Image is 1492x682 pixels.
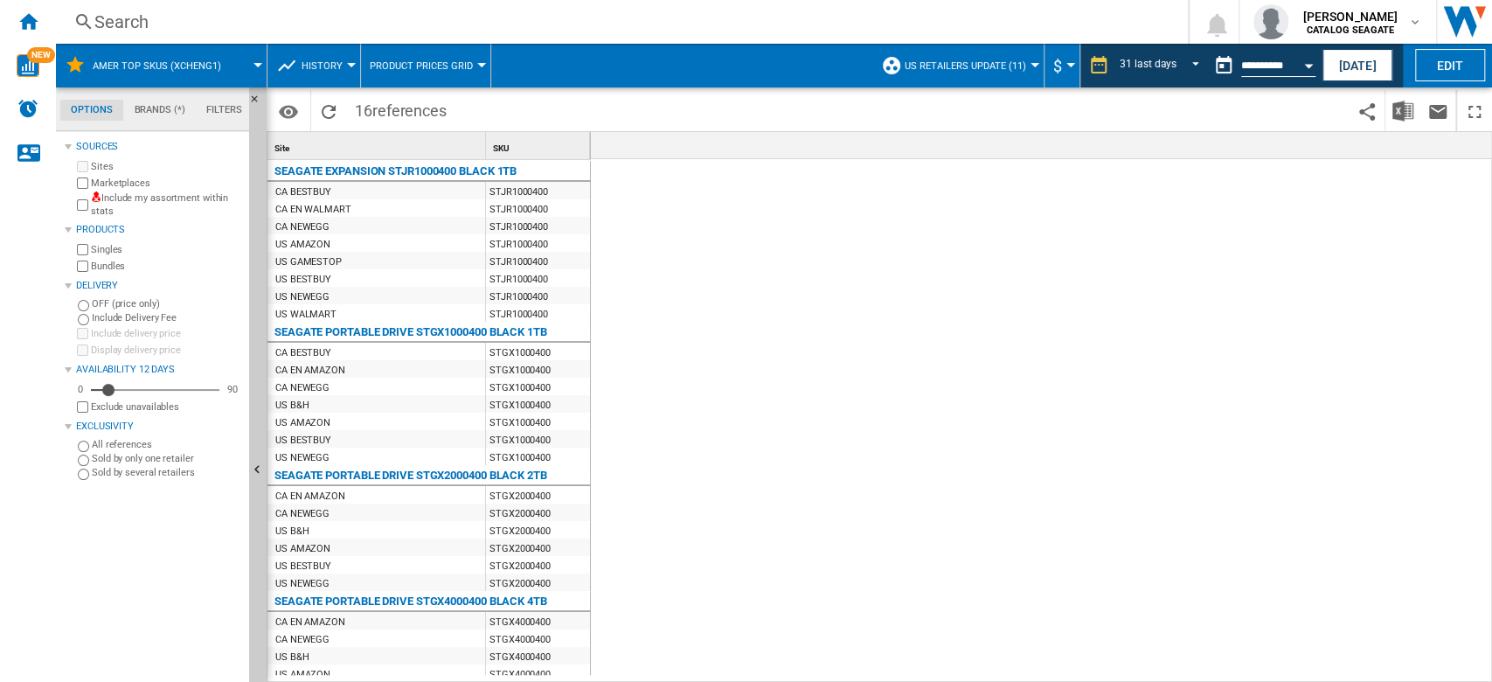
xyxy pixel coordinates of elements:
[1253,4,1288,39] img: profile.jpg
[1053,57,1062,75] span: $
[275,219,330,236] div: CA NEWEGG
[275,449,330,467] div: US NEWEGG
[76,420,242,434] div: Exclusivity
[77,194,88,216] input: Include my assortment within stats
[92,438,242,451] label: All references
[92,466,242,479] label: Sold by several retailers
[1118,52,1206,80] md-select: REPORTS.WIZARD.STEPS.REPORT.STEPS.REPORT_OPTIONS.PERIOD: 31 last days
[275,558,331,575] div: US BESTBUY
[91,191,242,219] label: Include my assortment within stats
[486,304,590,322] div: STJR1000400
[92,297,242,310] label: OFF (price only)
[1206,44,1319,87] div: This report is based on a date in the past.
[1053,44,1071,87] button: $
[275,362,345,379] div: CA EN AMAZON
[1044,44,1080,87] md-menu: Currency
[275,271,331,289] div: US BESTBUY
[486,395,590,413] div: STGX1000400
[486,539,590,556] div: STGX2000400
[275,488,345,505] div: CA EN AMAZON
[78,469,89,480] input: Sold by several retailers
[275,540,330,558] div: US AMAZON
[93,44,239,87] button: AMER TOP SKUs (xcheng1)
[486,343,590,360] div: STGX1000400
[486,430,590,448] div: STGX1000400
[76,140,242,154] div: Sources
[486,199,590,217] div: STJR1000400
[275,631,330,649] div: CA NEWEGG
[274,143,289,153] span: Site
[271,95,306,127] button: Options
[73,383,87,396] div: 0
[489,132,590,159] div: SKU Sort None
[905,60,1026,72] span: US retailers Update (11)
[486,486,590,504] div: STGX2000400
[486,647,590,665] div: STGX4000400
[91,243,242,256] label: Singles
[91,160,242,173] label: Sites
[486,504,590,521] div: STGX2000400
[275,649,309,666] div: US B&H
[275,201,351,219] div: CA EN WALMART
[276,44,351,87] div: History
[94,10,1142,34] div: Search
[123,100,196,121] md-tab-item: Brands (*)
[881,44,1035,87] div: US retailers Update (11)
[486,217,590,234] div: STJR1000400
[76,223,242,237] div: Products
[91,327,242,340] label: Include delivery price
[92,452,242,465] label: Sold by only one retailer
[370,44,482,87] div: Product prices grid
[275,523,309,540] div: US B&H
[60,100,123,121] md-tab-item: Options
[274,591,547,612] div: SEAGATE PORTABLE DRIVE STGX4000400 BLACK 4TB
[1206,48,1241,83] button: md-calendar
[77,244,88,255] input: Singles
[17,54,39,77] img: wise-card.svg
[486,378,590,395] div: STGX1000400
[91,381,219,399] md-slider: Availability
[271,132,485,159] div: Sort None
[1120,58,1176,70] div: 31 last days
[17,98,38,119] img: alerts-logo.svg
[486,269,590,287] div: STJR1000400
[271,132,485,159] div: Site Sort None
[91,177,242,190] label: Marketplaces
[275,254,342,271] div: US GAMESTOP
[27,47,55,63] span: NEW
[93,60,221,72] span: AMER TOP SKUs (xcheng1)
[1457,90,1492,131] button: Maximize
[302,44,351,87] button: History
[275,432,331,449] div: US BESTBUY
[275,344,331,362] div: CA BESTBUY
[91,191,101,202] img: mysite-not-bg-18x18.png
[486,556,590,574] div: STGX2000400
[274,322,547,343] div: SEAGATE PORTABLE DRIVE STGX1000400 BLACK 1TB
[223,383,242,396] div: 90
[486,182,590,199] div: STJR1000400
[78,300,89,311] input: OFF (price only)
[1415,49,1485,81] button: Edit
[275,289,330,306] div: US NEWEGG
[76,279,242,293] div: Delivery
[78,455,89,466] input: Sold by only one retailer
[275,184,331,201] div: CA BESTBUY
[275,505,330,523] div: CA NEWEGG
[1293,47,1324,79] button: Open calendar
[486,287,590,304] div: STJR1000400
[1307,24,1394,36] b: CATALOG SEAGATE
[1392,101,1413,122] img: excel-24x24.png
[1385,90,1420,131] button: Download in Excel
[77,177,88,189] input: Marketplaces
[489,132,590,159] div: Sort None
[311,90,346,131] button: Reload
[76,363,242,377] div: Availability 12 Days
[275,414,330,432] div: US AMAZON
[905,44,1035,87] button: US retailers Update (11)
[486,612,590,630] div: STGX4000400
[78,441,89,452] input: All references
[486,252,590,269] div: STJR1000400
[249,87,270,119] button: Hide
[372,101,447,120] span: references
